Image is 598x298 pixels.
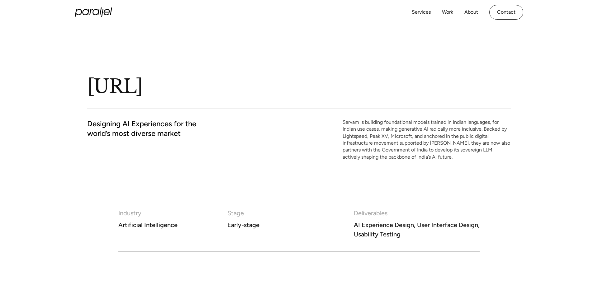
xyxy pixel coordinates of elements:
[118,208,178,218] h3: Industry
[343,119,511,161] p: Sarvam is building foundational models trained in Indian languages, for Indian use cases, making ...
[489,5,523,20] a: Contact
[75,7,112,17] a: home
[354,220,480,239] h4: AI Experience Design, User Interface Design, Usability Testing
[464,8,478,17] a: About
[118,220,178,230] h4: Artificial Intelligence
[227,220,259,230] h4: Early-stage
[87,119,196,138] h2: Designing AI Experiences for the world’s most diverse market
[87,74,336,99] h1: [URL]
[227,208,259,218] h3: Stage
[412,8,431,17] a: Services
[354,208,480,218] h3: Deliverables
[442,8,453,17] a: Work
